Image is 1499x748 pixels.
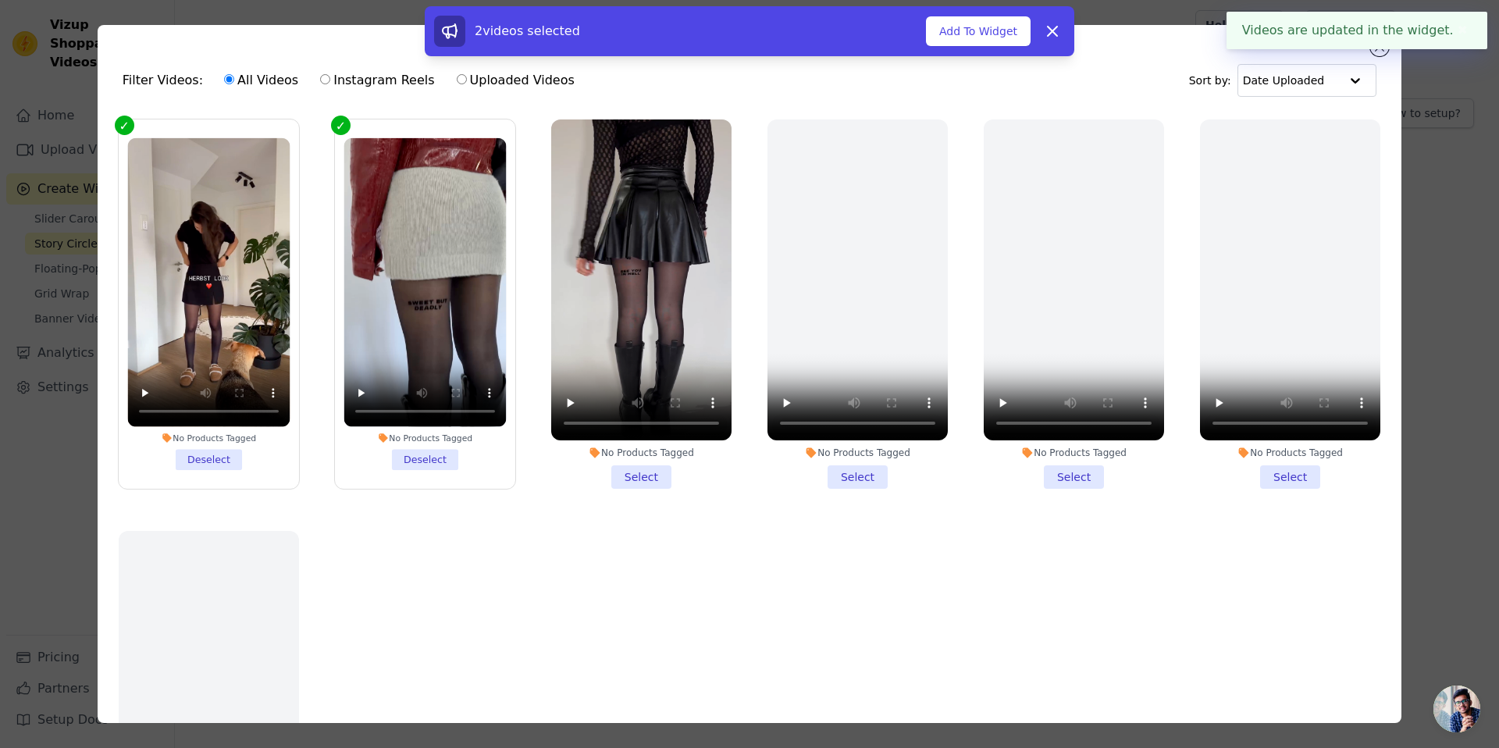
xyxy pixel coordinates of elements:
[551,447,732,459] div: No Products Tagged
[1454,21,1472,40] button: Close
[1433,686,1480,732] a: Ouvrir le chat
[1189,64,1377,97] div: Sort by:
[127,433,290,443] div: No Products Tagged
[984,447,1164,459] div: No Products Tagged
[223,70,299,91] label: All Videos
[456,70,575,91] label: Uploaded Videos
[767,447,948,459] div: No Products Tagged
[319,70,435,91] label: Instagram Reels
[1227,12,1487,49] div: Videos are updated in the widget.
[926,16,1031,46] button: Add To Widget
[1200,447,1380,459] div: No Products Tagged
[344,433,506,443] div: No Products Tagged
[475,23,580,38] span: 2 videos selected
[123,62,583,98] div: Filter Videos:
